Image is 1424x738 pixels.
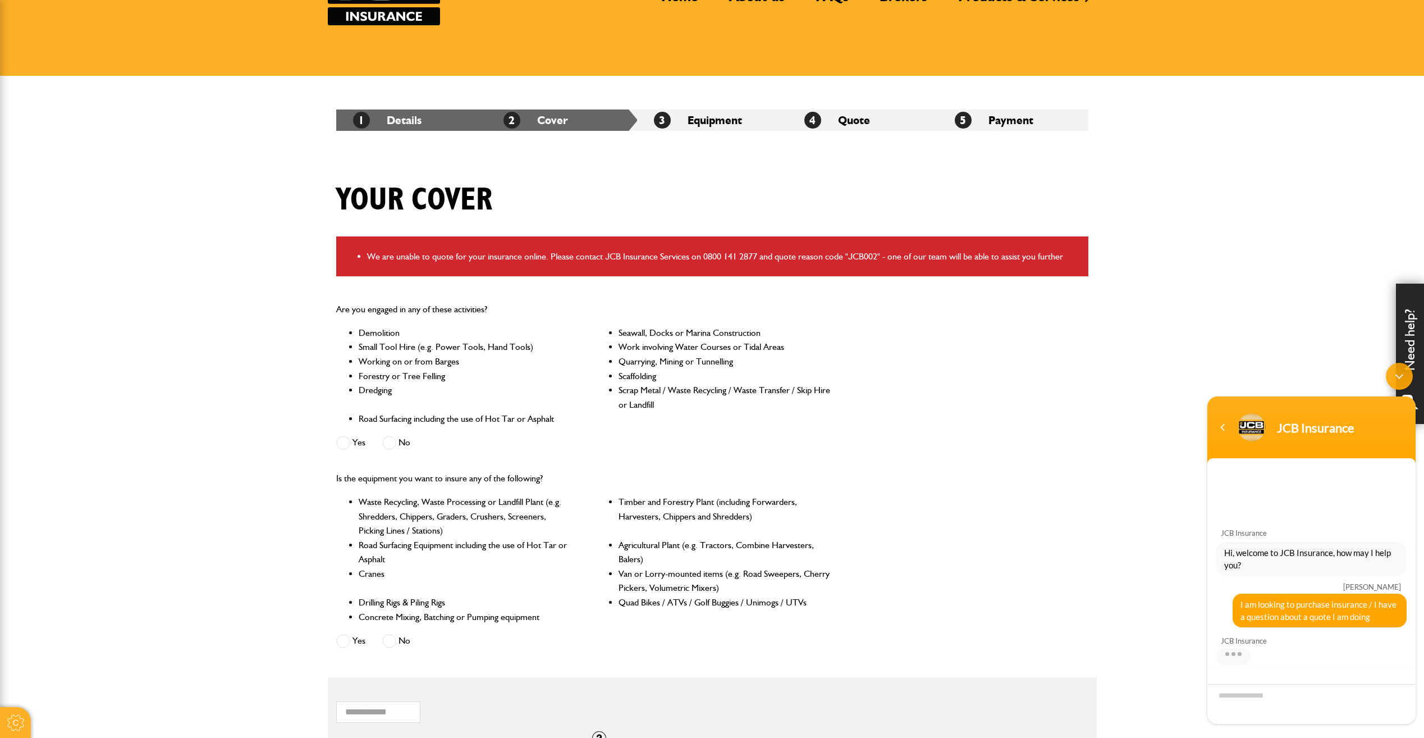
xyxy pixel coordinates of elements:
span: 2 [503,112,520,129]
span: 3 [654,112,671,129]
li: Scaffolding [619,369,831,384]
a: 1Details [353,113,422,127]
li: Timber and Forestry Plant (including Forwarders, Harvesters, Chippers and Shredders) [619,495,831,538]
li: Seawall, Docks or Marina Construction [619,326,831,340]
p: Are you engaged in any of these activities? [336,302,832,317]
li: Road Surfacing including the use of Hot Tar or Asphalt [359,412,571,426]
li: Forestry or Tree Felling [359,369,571,384]
p: Is the equipment you want to insure any of the following? [336,471,832,486]
label: Yes [336,634,365,648]
li: Payment [938,110,1088,131]
li: Scrap Metal / Waste Recycling / Waste Transfer / Skip Hire or Landfill [619,383,831,412]
li: Quote [787,110,938,131]
li: Quad Bikes / ATVs / Golf Buggies / Unimogs / UTVs [619,595,831,610]
li: Demolition [359,326,571,340]
li: Equipment [637,110,787,131]
h1: Your cover [336,181,492,219]
label: Yes [336,436,365,450]
li: We are unable to quote for your insurance online. Please contact JCB Insurance Services on 0800 1... [367,249,1080,264]
li: Road Surfacing Equipment including the use of Hot Tar or Asphalt [359,538,571,567]
li: Agricultural Plant (e.g. Tractors, Combine Harvesters, Balers) [619,538,831,567]
li: Dredging [359,383,571,412]
li: Cover [487,110,637,131]
label: No [382,436,410,450]
li: Drilling Rigs & Piling Rigs [359,595,571,610]
span: 5 [955,112,972,129]
li: Van or Lorry-mounted items (e.g. Road Sweepers, Cherry Pickers, Volumetric Mixers) [619,567,831,595]
li: Waste Recycling, Waste Processing or Landfill Plant (e.g. Shredders, Chippers, Graders, Crushers,... [359,495,571,538]
span: 1 [353,112,370,129]
li: Work involving Water Courses or Tidal Areas [619,340,831,354]
li: Quarrying, Mining or Tunnelling [619,354,831,369]
li: Cranes [359,567,571,595]
span: 4 [804,112,821,129]
li: Concrete Mixing, Batching or Pumping equipment [359,610,571,625]
iframe: SalesIQ Chatwindow [1202,357,1421,730]
li: Working on or from Barges [359,354,571,369]
div: Need help? [1396,284,1424,424]
li: Small Tool Hire (e.g. Power Tools, Hand Tools) [359,340,571,354]
label: No [382,634,410,648]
